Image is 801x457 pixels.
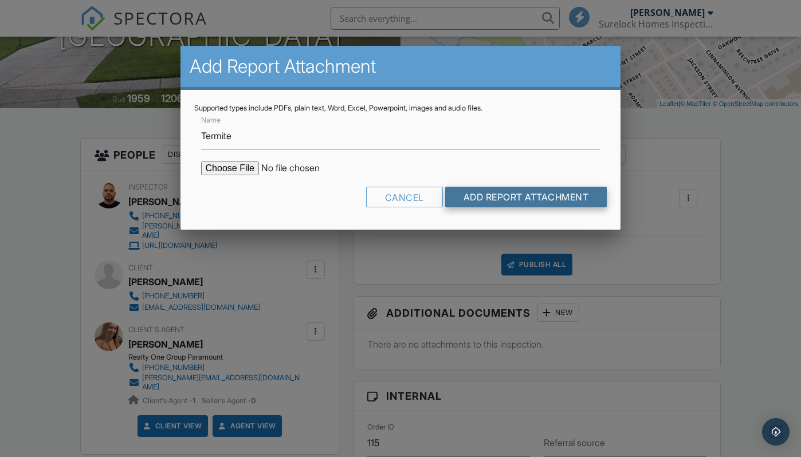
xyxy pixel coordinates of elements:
[201,115,221,125] label: Name
[762,418,790,446] div: Open Intercom Messenger
[190,55,612,78] h2: Add Report Attachment
[366,187,443,207] div: Cancel
[194,104,607,113] div: Supported types include PDFs, plain text, Word, Excel, Powerpoint, images and audio files.
[445,187,607,207] input: Add Report Attachment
